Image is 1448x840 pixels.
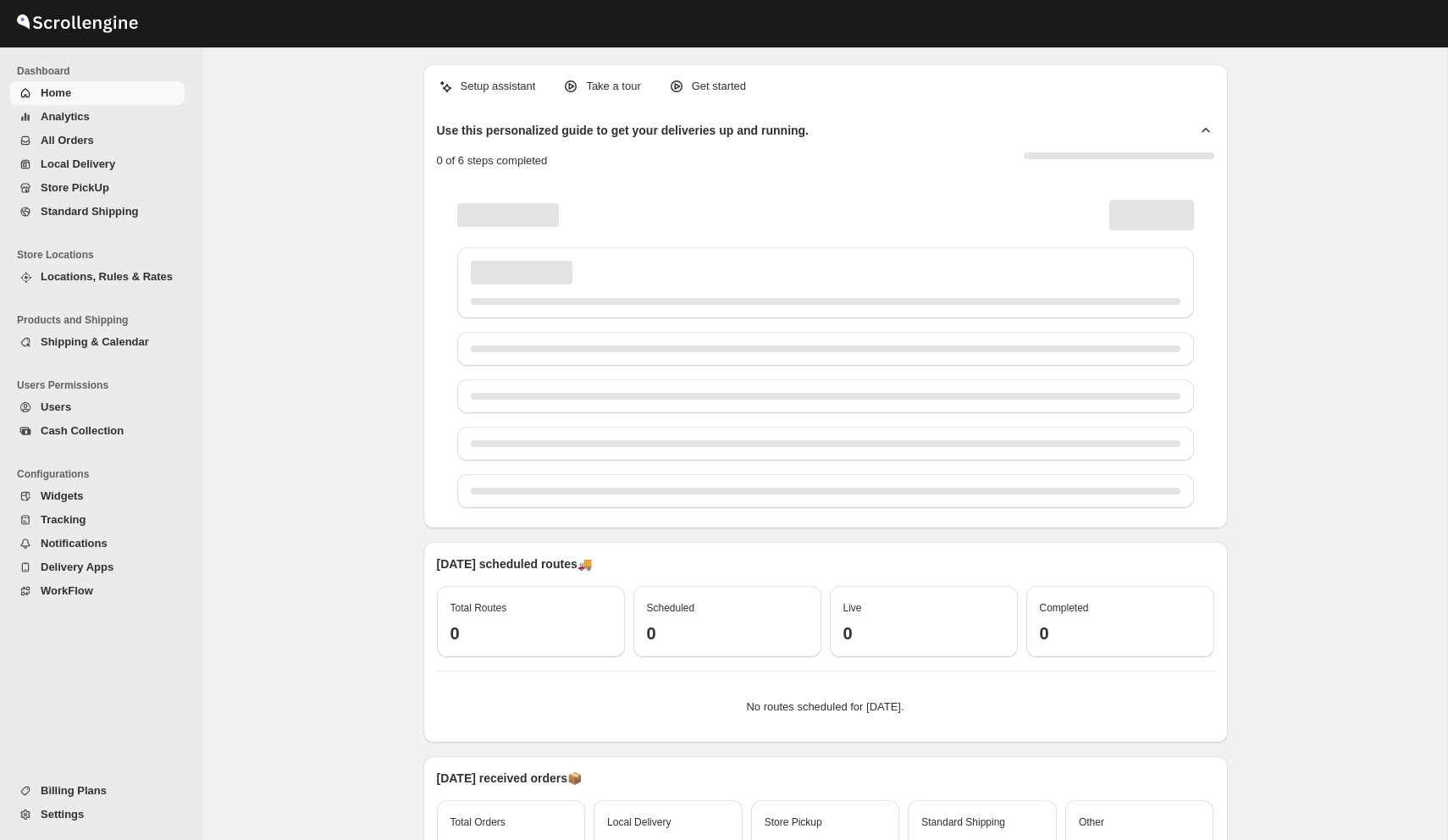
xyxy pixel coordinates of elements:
[921,816,1005,828] span: Standard Shipping
[647,602,695,614] span: Scheduled
[1079,816,1104,828] span: Other
[10,579,185,603] button: WorkFlow
[843,602,862,614] span: Live
[450,623,611,644] h3: 0
[1040,602,1089,614] span: Completed
[10,129,185,152] button: All Orders
[647,623,808,644] h3: 0
[41,584,93,597] span: WorkFlow
[1040,623,1201,644] h3: 0
[41,561,113,573] span: Delivery Apps
[41,784,107,797] span: Billing Plans
[10,81,185,105] button: Home
[41,489,83,502] span: Widgets
[843,623,1004,644] h3: 0
[461,78,536,95] p: Setup assistant
[607,816,671,828] span: Local Delivery
[41,424,124,437] span: Cash Collection
[437,555,1214,572] p: [DATE] scheduled routes 🚚
[41,110,90,123] span: Analytics
[10,532,185,555] button: Notifications
[10,105,185,129] button: Analytics
[10,779,185,803] button: Billing Plans
[586,78,640,95] p: Take a tour
[437,122,810,139] h2: Use this personalized guide to get your deliveries up and running.
[437,152,548,169] p: 0 of 6 steps completed
[17,248,191,262] span: Store Locations
[17,379,191,392] span: Users Permissions
[41,537,108,550] span: Notifications
[10,419,185,443] button: Cash Collection
[41,335,149,348] span: Shipping & Calendar
[10,508,185,532] button: Tracking
[41,134,94,146] span: All Orders
[41,808,84,821] span: Settings
[41,270,173,283] span: Locations, Rules & Rates
[17,64,191,78] span: Dashboard
[450,699,1201,716] p: No routes scheduled for [DATE].
[450,602,507,614] span: Total Routes
[41,513,86,526] span: Tracking
[41,181,109,194] span: Store PickUp
[765,816,822,828] span: Store Pickup
[41,401,71,413] span: Users
[17,313,191,327] span: Products and Shipping
[41,157,115,170] span: Local Delivery
[10,395,185,419] button: Users
[437,770,1214,787] p: [DATE] received orders 📦
[10,803,185,826] button: Settings
[692,78,746,95] p: Get started
[450,816,506,828] span: Total Orders
[41,86,71,99] span: Home
[41,205,139,218] span: Standard Shipping
[10,555,185,579] button: Delivery Apps
[10,330,185,354] button: Shipping & Calendar
[10,265,185,289] button: Locations, Rules & Rates
[17,467,191,481] span: Configurations
[10,484,185,508] button: Widgets
[437,183,1214,515] div: Page loading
